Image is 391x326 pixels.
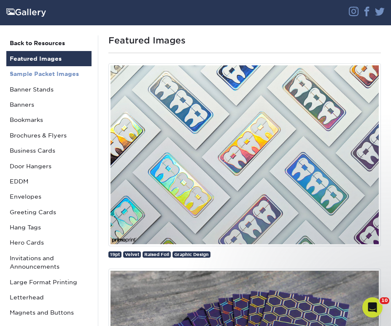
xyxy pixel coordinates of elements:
a: Large Format Printing [6,275,92,290]
a: Hero Cards [6,235,92,250]
a: Door Hangers [6,159,92,174]
strong: Sample Packet Images [10,70,79,77]
h1: Featured Images [108,35,381,46]
span: 10 [380,297,389,304]
span: 19pt [110,252,120,257]
a: Business Cards [6,143,92,158]
iframe: Intercom live chat [362,297,383,318]
span: Raised Foil [144,252,169,257]
a: Featured Images [6,51,92,66]
a: Letterhead [6,290,92,305]
span: Graphic Design [174,252,209,257]
a: Hang Tags [6,220,92,235]
a: Bookmarks [6,112,92,127]
a: Greeting Cards [6,205,92,220]
a: Banner Stands [6,82,92,97]
a: Back to Resources [6,35,92,51]
a: Raised Foil [143,251,171,258]
span: Velvet [125,252,139,257]
a: Banners [6,97,92,112]
img: Custom Holographic Business Card designed by Primoprint. [108,63,381,246]
iframe: Google Customer Reviews [2,300,72,323]
a: EDDM [6,174,92,189]
a: Invitations and Announcements [6,251,92,275]
strong: Featured Images [10,55,62,62]
a: Sample Packet Images [6,66,92,81]
a: Graphic Design [173,251,210,258]
a: Brochures & Flyers [6,128,92,143]
a: Velvet [123,251,141,258]
a: 19pt [108,251,121,258]
a: Envelopes [6,189,92,204]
